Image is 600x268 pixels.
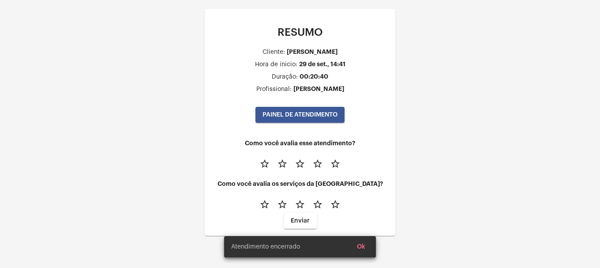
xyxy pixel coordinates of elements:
[312,199,323,210] mat-icon: star_border
[284,213,317,229] button: Enviar
[231,242,300,251] span: Atendimento encerrado
[299,61,345,68] div: 29 de set., 14:41
[295,159,305,169] mat-icon: star_border
[255,61,297,68] div: Hora de inicio:
[330,199,341,210] mat-icon: star_border
[272,74,298,80] div: Duração:
[259,199,270,210] mat-icon: star_border
[295,199,305,210] mat-icon: star_border
[300,73,328,80] div: 00:20:40
[291,218,310,224] span: Enviar
[262,49,285,56] div: Cliente:
[357,244,365,250] span: Ok
[255,107,345,123] button: PAINEL DE ATENDIMENTO
[287,49,337,55] div: [PERSON_NAME]
[259,159,270,169] mat-icon: star_border
[277,199,288,210] mat-icon: star_border
[312,159,323,169] mat-icon: star_border
[330,159,341,169] mat-icon: star_border
[256,86,292,93] div: Profissional:
[212,140,388,147] h4: Como você avalia esse atendimento?
[212,181,388,187] h4: Como você avalia os serviços da [GEOGRAPHIC_DATA]?
[262,112,337,118] span: PAINEL DE ATENDIMENTO
[212,26,388,38] p: RESUMO
[293,86,344,92] div: [PERSON_NAME]
[277,159,288,169] mat-icon: star_border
